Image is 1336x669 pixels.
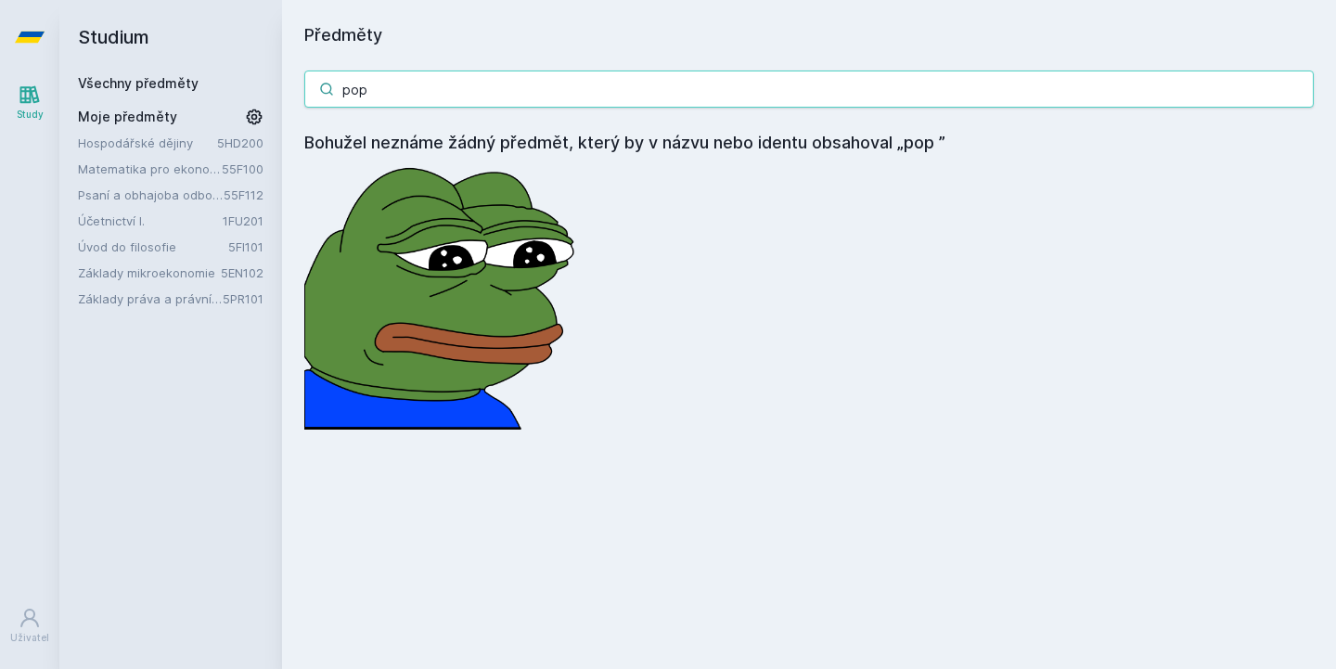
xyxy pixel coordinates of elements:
img: error_picture.png [304,156,583,430]
a: Study [4,74,56,131]
a: Psaní a obhajoba odborné práce [78,186,224,204]
a: Základy práva a právní nauky [78,289,223,308]
span: Moje předměty [78,108,177,126]
a: 5FI101 [228,239,263,254]
a: Hospodářské dějiny [78,134,217,152]
a: 5EN102 [221,265,263,280]
a: 55F112 [224,187,263,202]
div: Study [17,108,44,122]
a: Všechny předměty [78,75,199,91]
a: 5HD200 [217,135,263,150]
a: 1FU201 [223,213,263,228]
a: Základy mikroekonomie [78,264,221,282]
h4: Bohužel neznáme žádný předmět, který by v názvu nebo identu obsahoval „pop ” [304,130,1314,156]
h1: Předměty [304,22,1314,48]
a: Úvod do filosofie [78,238,228,256]
input: Název nebo ident předmětu… [304,71,1314,108]
a: 5PR101 [223,291,263,306]
a: Účetnictví I. [78,212,223,230]
a: Uživatel [4,598,56,654]
div: Uživatel [10,631,49,645]
a: 55F100 [222,161,263,176]
a: Matematika pro ekonomy (Matematika A) [78,160,222,178]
